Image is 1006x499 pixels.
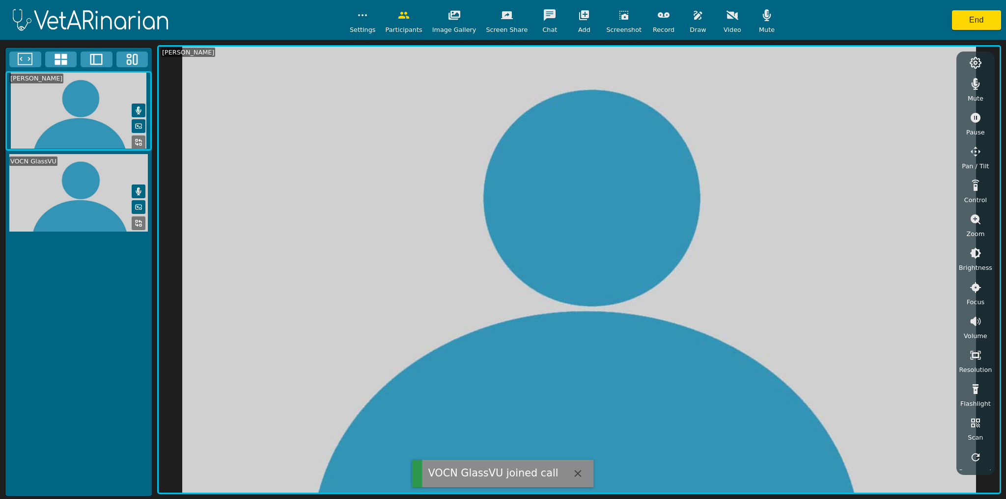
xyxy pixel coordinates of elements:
button: Two Window Medium [81,52,112,67]
span: Control [964,195,987,205]
button: Mute [132,184,145,198]
span: Draw [690,25,706,34]
span: Brightness [959,263,992,272]
span: Flashlight [960,399,991,408]
span: Scan [968,433,983,442]
span: Chat [542,25,557,34]
button: Three Window Medium [116,52,148,67]
span: Focus [967,297,985,307]
span: Screen Share [486,25,528,34]
div: [PERSON_NAME] [9,74,63,83]
button: 4x4 [45,52,77,67]
button: Replace Feed [132,135,145,149]
span: Add [578,25,590,34]
span: Pause [966,128,985,137]
span: Settings [350,25,376,34]
span: Pan / Tilt [962,161,989,171]
button: End [952,10,1001,30]
button: Mute [132,104,145,117]
img: logoWhite.png [5,6,177,34]
span: Video [724,25,741,34]
span: Record [653,25,674,34]
span: Mute [968,94,983,103]
div: VOCN GlassVU joined call [428,466,558,481]
button: Picture in Picture [132,200,145,214]
span: Participants [385,25,422,34]
span: Zoom [966,229,984,238]
button: Picture in Picture [132,119,145,133]
span: Image Gallery [432,25,476,34]
span: Volume [964,331,987,341]
div: [PERSON_NAME] [161,48,215,57]
span: Reconnect [959,467,992,476]
div: VOCN GlassVU [9,157,57,166]
span: Screenshot [606,25,642,34]
button: Fullscreen [9,52,41,67]
span: Mute [759,25,775,34]
span: Resolution [959,365,992,374]
button: Replace Feed [132,216,145,230]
